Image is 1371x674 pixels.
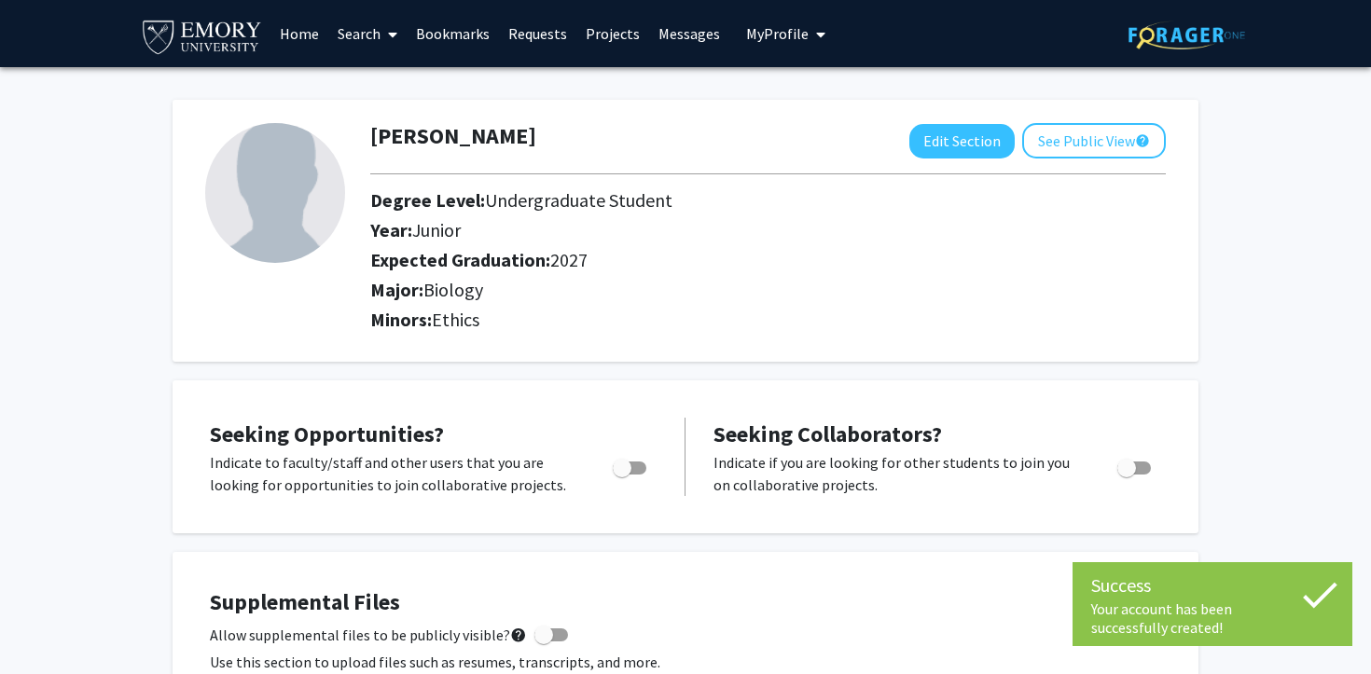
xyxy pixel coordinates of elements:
[713,451,1082,496] p: Indicate if you are looking for other students to join you on collaborative projects.
[370,123,536,150] h1: [PERSON_NAME]
[1129,21,1245,49] img: ForagerOne Logo
[1135,130,1150,152] mat-icon: help
[909,124,1015,158] button: Edit Section
[210,651,1161,673] p: Use this section to upload files such as resumes, transcripts, and more.
[499,1,576,66] a: Requests
[370,249,1036,271] h2: Expected Graduation:
[605,451,657,479] div: Toggle
[423,278,483,301] span: Biology
[205,123,345,263] img: Profile Picture
[210,624,527,646] span: Allow supplemental files to be publicly visible?
[370,309,1166,331] h2: Minors:
[649,1,729,66] a: Messages
[407,1,499,66] a: Bookmarks
[14,590,79,660] iframe: Chat
[1091,599,1334,637] div: Your account has been successfully created!
[485,188,672,212] span: Undergraduate Student
[1022,123,1166,158] button: See Public View
[1110,451,1161,479] div: Toggle
[140,15,264,57] img: Emory University Logo
[370,189,1036,212] h2: Degree Level:
[210,420,444,448] span: Seeking Opportunities?
[370,219,1036,241] h2: Year:
[576,1,649,66] a: Projects
[370,279,1166,301] h2: Major:
[432,308,479,331] span: Ethics
[746,24,809,43] span: My Profile
[713,420,942,448] span: Seeking Collaborators?
[270,1,328,66] a: Home
[210,451,577,496] p: Indicate to faculty/staff and other users that you are looking for opportunities to join collabor...
[412,218,461,241] span: Junior
[210,589,1161,616] h4: Supplemental Files
[510,624,527,646] mat-icon: help
[1091,571,1334,599] div: Success
[328,1,407,66] a: Search
[550,248,588,271] span: 2027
